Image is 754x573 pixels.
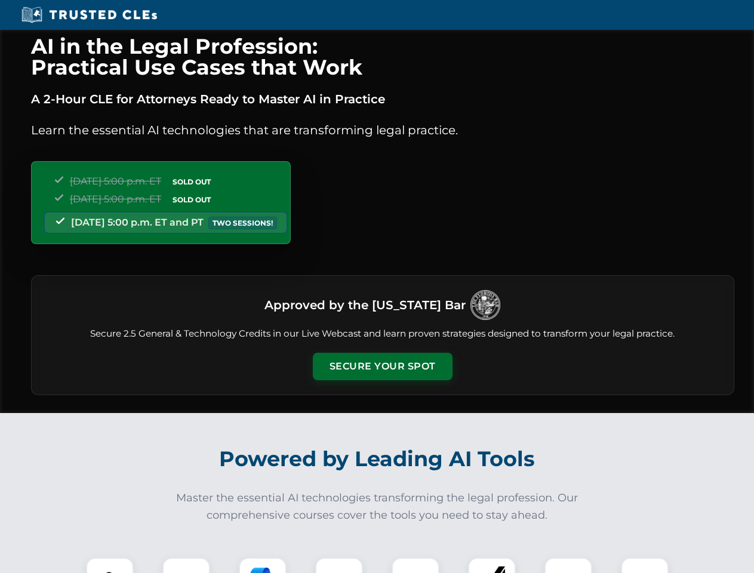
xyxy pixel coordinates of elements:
p: A 2-Hour CLE for Attorneys Ready to Master AI in Practice [31,90,734,109]
h2: Powered by Leading AI Tools [47,438,708,480]
p: Learn the essential AI technologies that are transforming legal practice. [31,121,734,140]
img: Trusted CLEs [18,6,161,24]
h1: AI in the Legal Profession: Practical Use Cases that Work [31,36,734,78]
span: SOLD OUT [168,175,215,188]
span: SOLD OUT [168,193,215,206]
img: Logo [470,290,500,320]
button: Secure Your Spot [313,353,453,380]
span: [DATE] 5:00 p.m. ET [70,175,161,187]
p: Secure 2.5 General & Technology Credits in our Live Webcast and learn proven strategies designed ... [46,327,719,341]
h3: Approved by the [US_STATE] Bar [264,294,466,316]
span: [DATE] 5:00 p.m. ET [70,193,161,205]
p: Master the essential AI technologies transforming the legal profession. Our comprehensive courses... [168,489,586,524]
